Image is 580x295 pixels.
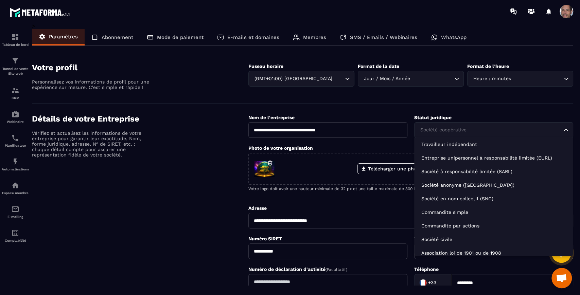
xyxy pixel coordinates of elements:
img: formation [11,86,19,94]
h4: Votre profil [32,63,248,72]
p: Espace membre [2,191,29,195]
p: Personnalisez vos informations de profil pour une expérience sur mesure. C'est simple et rapide ! [32,79,151,90]
h4: Détails de votre Entreprise [32,114,248,124]
label: Statut juridique [414,115,452,120]
p: Comptabilité [2,239,29,242]
a: formationformationTableau de bord [2,28,29,52]
label: Télécharger une photo [357,163,424,174]
img: automations [11,110,19,118]
label: Format de l’heure [467,63,509,69]
p: CRM [2,96,29,100]
div: Search for option [358,71,464,87]
input: Search for option [419,126,562,134]
input: Search for option [438,278,444,288]
p: Tunnel de vente Site web [2,67,29,76]
img: logo [10,6,71,18]
a: schedulerschedulerPlanificateur [2,129,29,152]
input: Search for option [334,75,343,82]
span: (Facultatif) [326,267,347,272]
label: Format de la date [358,63,399,69]
img: automations [11,158,19,166]
span: Heure : minutes [472,75,512,82]
p: Membres [303,34,326,40]
label: Numéro SIRET [248,236,282,241]
span: Jour / Mois / Année [362,75,411,82]
p: E-mails et domaines [227,34,279,40]
label: Fuseau horaire [248,63,283,69]
label: Nom de l'entreprise [248,115,295,120]
input: Search for option [512,75,562,82]
label: Photo de votre organisation [248,145,313,151]
img: email [11,205,19,213]
p: Mode de paiement [157,34,204,40]
img: scheduler [11,134,19,142]
label: TVA Intracommunautaire [414,236,473,241]
span: (GMT+01:00) [GEOGRAPHIC_DATA] [253,75,334,82]
a: emailemailE-mailing [2,200,29,224]
a: accountantaccountantComptabilité [2,224,29,247]
input: Search for option [411,75,453,82]
p: Tableau de bord [2,43,29,47]
a: automationsautomationsWebinaire [2,105,29,129]
p: Paramètres [49,34,78,40]
p: E-mailing [2,215,29,219]
img: accountant [11,229,19,237]
img: Country Flag [416,276,430,290]
a: formationformationTunnel de vente Site web [2,52,29,81]
p: Votre logo doit avoir une hauteur minimale de 32 px et une taille maximale de 300 ko. [248,186,573,191]
p: Webinaire [2,120,29,124]
a: Ouvrir le chat [551,268,572,288]
p: SMS / Emails / Webinaires [350,34,417,40]
div: Search for option [467,71,573,87]
label: Numéro de déclaration d'activité [248,266,347,272]
p: Vérifiez et actualisez les informations de votre entreprise pour garantir leur exactitude. Nom, f... [32,130,151,158]
label: Adresse [248,205,267,211]
a: formationformationCRM [2,81,29,105]
p: Abonnement [102,34,133,40]
p: Automatisations [2,167,29,171]
div: Search for option [414,122,573,138]
img: formation [11,33,19,41]
a: automationsautomationsAutomatisations [2,152,29,176]
img: formation [11,57,19,65]
div: Search for option [414,274,452,292]
a: automationsautomationsEspace membre [2,176,29,200]
p: Planificateur [2,144,29,147]
div: Search for option [248,71,354,87]
p: ou les glisser/déposer ici [427,166,485,171]
p: WhatsApp [441,34,467,40]
span: +33 [428,279,436,286]
img: automations [11,181,19,189]
label: Téléphone [414,266,439,272]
